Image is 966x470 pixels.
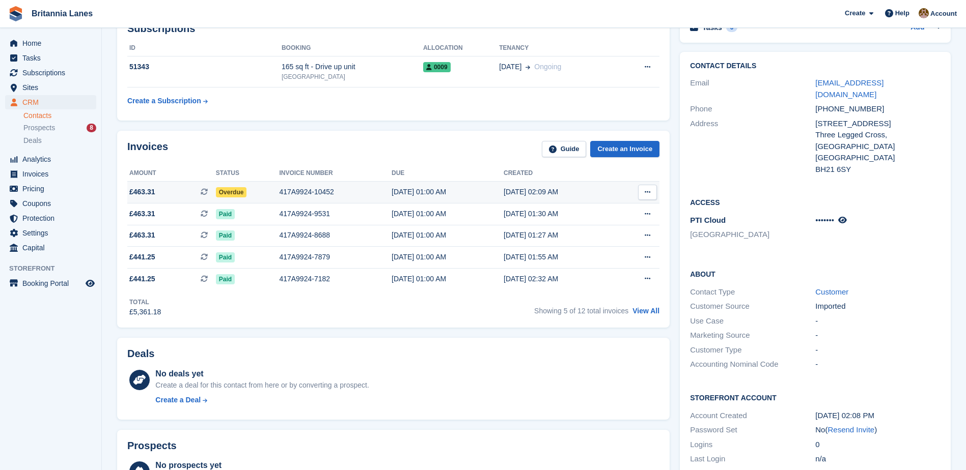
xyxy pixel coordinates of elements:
[22,276,84,290] span: Booking Portal
[84,277,96,289] a: Preview store
[5,276,96,290] a: menu
[423,40,499,56] th: Allocation
[279,187,392,197] div: 417A9924-10452
[690,344,815,356] div: Customer Type
[504,252,616,262] div: [DATE] 01:55 AM
[542,141,587,158] a: Guide
[690,62,941,70] h2: Contact Details
[5,211,96,225] a: menu
[22,241,84,255] span: Capital
[815,152,941,164] div: [GEOGRAPHIC_DATA]
[534,63,561,71] span: Ongoing
[726,23,738,32] div: 0
[815,78,884,99] a: [EMAIL_ADDRESS][DOMAIN_NAME]
[23,111,96,121] a: Contacts
[632,307,659,315] a: View All
[815,301,941,312] div: Imported
[919,8,929,18] img: Admin
[590,141,659,158] a: Create an Invoice
[5,51,96,65] a: menu
[155,368,369,380] div: No deals yet
[216,209,235,219] span: Paid
[22,152,84,166] span: Analytics
[5,167,96,181] a: menu
[815,315,941,327] div: -
[690,286,815,298] div: Contact Type
[127,40,282,56] th: ID
[504,209,616,219] div: [DATE] 01:30 AM
[216,230,235,241] span: Paid
[279,209,392,219] div: 417A9924-9531
[127,96,201,106] div: Create a Subscription
[392,230,504,241] div: [DATE] 01:00 AM
[279,274,392,284] div: 417A9924-7182
[690,392,941,402] h2: Storefront Account
[127,165,216,182] th: Amount
[5,152,96,166] a: menu
[216,252,235,262] span: Paid
[690,359,815,370] div: Accounting Nominal Code
[22,182,84,196] span: Pricing
[690,439,815,451] div: Logins
[22,51,84,65] span: Tasks
[22,167,84,181] span: Invoices
[690,453,815,465] div: Last Login
[129,209,155,219] span: £463.31
[499,62,521,72] span: [DATE]
[815,118,941,130] div: [STREET_ADDRESS]
[23,123,96,133] a: Prospects 8
[392,187,504,197] div: [DATE] 01:00 AM
[127,92,208,110] a: Create a Subscription
[825,425,877,434] span: ( )
[22,80,84,95] span: Sites
[815,103,941,115] div: [PHONE_NUMBER]
[499,40,618,56] th: Tenancy
[129,274,155,284] span: £441.25
[690,424,815,436] div: Password Set
[129,298,161,307] div: Total
[23,123,55,133] span: Prospects
[155,395,369,405] a: Create a Deal
[155,395,201,405] div: Create a Deal
[8,6,23,21] img: stora-icon-8386f47178a22dfd0bd8f6a31ec36ba5ce8667c1dd55bd0f319d3a0aa187defe.svg
[423,62,451,72] span: 0009
[87,124,96,132] div: 8
[27,5,97,22] a: Britannia Lanes
[216,274,235,284] span: Paid
[910,22,924,34] a: Add
[22,196,84,211] span: Coupons
[5,226,96,240] a: menu
[127,440,177,452] h2: Prospects
[282,40,423,56] th: Booking
[690,229,815,241] li: [GEOGRAPHIC_DATA]
[282,62,423,72] div: 165 sq ft - Drive up unit
[690,269,941,279] h2: About
[129,187,155,197] span: £463.31
[690,410,815,422] div: Account Created
[815,453,941,465] div: n/a
[815,330,941,341] div: -
[216,165,280,182] th: Status
[5,36,96,50] a: menu
[129,307,161,317] div: £5,361.18
[129,230,155,241] span: £463.31
[392,274,504,284] div: [DATE] 01:00 AM
[22,226,84,240] span: Settings
[282,72,423,81] div: [GEOGRAPHIC_DATA]
[5,241,96,255] a: menu
[504,165,616,182] th: Created
[815,439,941,451] div: 0
[845,8,865,18] span: Create
[22,36,84,50] span: Home
[392,165,504,182] th: Due
[155,380,369,391] div: Create a deal for this contact from here or by converting a prospect.
[127,62,282,72] div: 51343
[690,301,815,312] div: Customer Source
[690,103,815,115] div: Phone
[690,216,726,224] span: PTI Cloud
[22,95,84,109] span: CRM
[5,95,96,109] a: menu
[5,182,96,196] a: menu
[23,136,42,145] span: Deals
[5,196,96,211] a: menu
